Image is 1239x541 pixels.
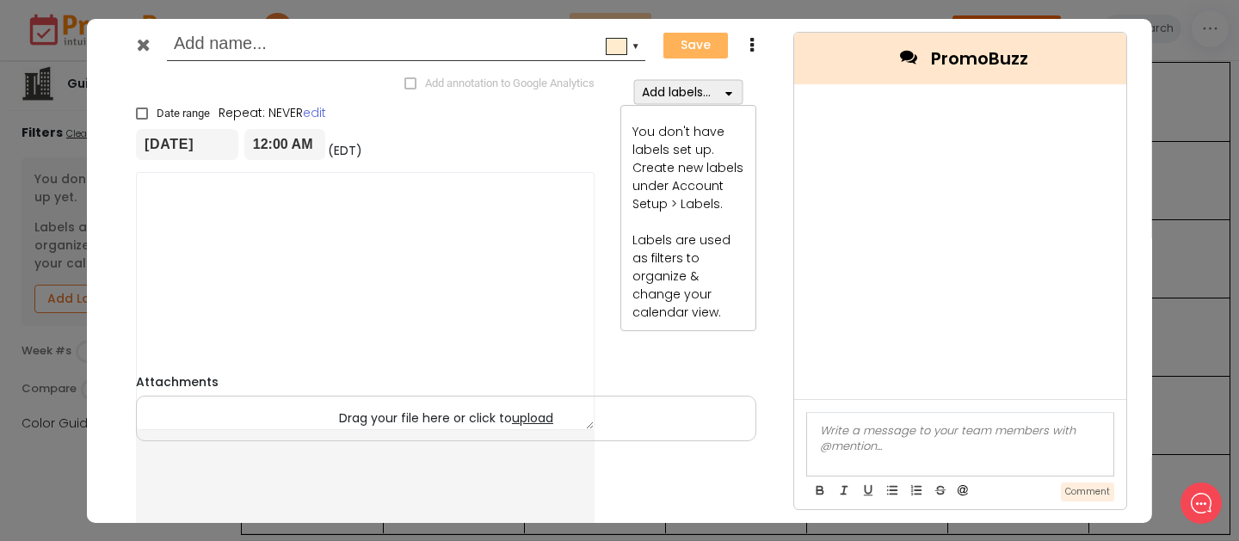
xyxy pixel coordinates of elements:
[931,46,1028,71] span: PromoBuzz
[512,409,553,427] span: upload
[303,104,326,121] a: edit
[136,375,756,390] h6: Attachments
[96,43,248,68] h1: Hello Promo!
[96,77,248,97] h2: What can we do to help?
[136,129,238,160] input: From date
[111,122,206,136] span: New conversation
[633,79,743,104] button: Add labels...
[632,123,744,322] div: You don't have labels set up. Create new labels under Account Setup > Labels. Labels are used as ...
[144,430,218,441] span: We run on Gist
[137,397,755,440] label: Drag your file here or click to
[1180,483,1222,524] iframe: gist-messenger-bubble-iframe
[174,30,632,61] input: Add name...
[1061,483,1114,502] button: Comment
[324,130,365,160] div: (EDT)
[219,104,326,121] span: Repeat: NEVER
[244,129,325,160] input: Start time
[14,111,330,147] button: New conversation
[157,106,210,121] span: Date range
